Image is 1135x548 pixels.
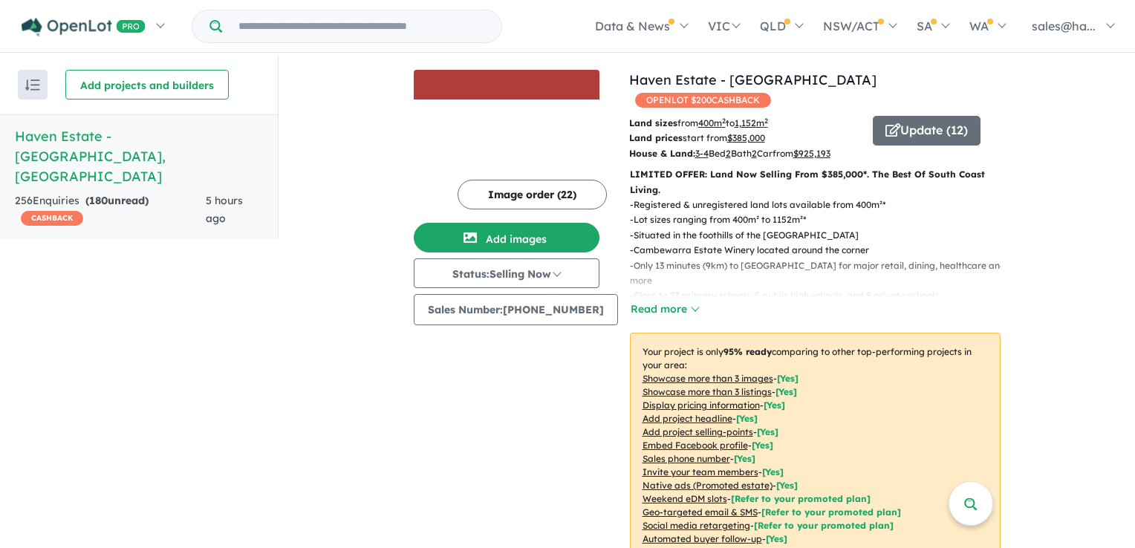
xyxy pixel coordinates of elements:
div: 256 Enquir ies [15,192,206,228]
p: LIMITED OFFER: Land Now Selling From $385,000*. The Best Of South Coast Living. [630,167,1001,198]
strong: ( unread) [85,194,149,207]
p: - Close to 23 primary schools, 5 public high schools, and 8 private schools [630,288,1012,303]
span: [Refer to your promoted plan] [761,506,901,518]
button: Add images [414,223,599,252]
u: Add project headline [643,413,732,424]
u: 1,152 m [735,117,768,128]
span: 180 [89,194,108,207]
p: - Registered & unregistered land lots available from 400m²* [630,198,1012,212]
u: Social media retargeting [643,520,750,531]
span: sales@ha... [1032,19,1096,33]
p: - Only 13 minutes (9km) to [GEOGRAPHIC_DATA] for major retail, dining, healthcare and more [630,258,1012,289]
button: Status:Selling Now [414,258,599,288]
img: Openlot PRO Logo White [22,18,146,36]
button: Sales Number:[PHONE_NUMBER] [414,294,618,325]
u: Invite your team members [643,466,758,477]
span: [ Yes ] [752,440,773,451]
span: [ Yes ] [757,426,778,437]
u: Geo-targeted email & SMS [643,506,758,518]
b: 95 % ready [723,346,772,357]
span: [Refer to your promoted plan] [731,493,871,504]
u: $ 385,000 [727,132,765,143]
span: [Refer to your promoted plan] [754,520,894,531]
u: 2 [726,148,731,159]
p: - Lot sizes ranging from 400m² to 1152m²* [630,212,1012,227]
button: Read more [630,301,700,318]
b: Land prices [629,132,683,143]
p: Bed Bath Car from [629,146,862,161]
b: Land sizes [629,117,677,128]
sup: 2 [764,117,768,125]
h5: Haven Estate - [GEOGRAPHIC_DATA] , [GEOGRAPHIC_DATA] [15,126,263,186]
span: [ Yes ] [777,373,799,384]
span: OPENLOT $ 200 CASHBACK [635,93,771,108]
u: 400 m [698,117,726,128]
span: [ Yes ] [764,399,785,411]
u: Showcase more than 3 listings [643,386,772,397]
u: Display pricing information [643,399,760,411]
span: [ Yes ] [762,466,784,477]
a: Haven Estate - [GEOGRAPHIC_DATA] [629,71,877,88]
span: CASHBACK [21,211,83,226]
u: Add project selling-points [643,426,753,437]
img: sort.svg [25,79,40,91]
button: Add projects and builders [65,70,229,100]
u: Automated buyer follow-up [643,533,762,544]
span: [Yes] [766,533,787,544]
span: [ Yes ] [775,386,797,397]
p: from [629,116,862,131]
span: 5 hours ago [206,194,243,225]
span: to [726,117,768,128]
u: Native ads (Promoted estate) [643,480,773,491]
sup: 2 [722,117,726,125]
span: [ Yes ] [734,453,755,464]
u: 2 [752,148,757,159]
span: [Yes] [776,480,798,491]
u: Showcase more than 3 images [643,373,773,384]
p: start from [629,131,862,146]
input: Try estate name, suburb, builder or developer [225,10,498,42]
u: Weekend eDM slots [643,493,727,504]
span: [ Yes ] [736,413,758,424]
u: Embed Facebook profile [643,440,748,451]
p: - Situated in the foothills of the [GEOGRAPHIC_DATA] [630,228,1012,243]
u: 3-4 [695,148,709,159]
p: - Cambewarra Estate Winery located around the corner [630,243,1012,258]
u: $ 925,193 [793,148,830,159]
u: Sales phone number [643,453,730,464]
button: Image order (22) [458,180,607,209]
b: House & Land: [629,148,695,159]
button: Update (12) [873,116,980,146]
